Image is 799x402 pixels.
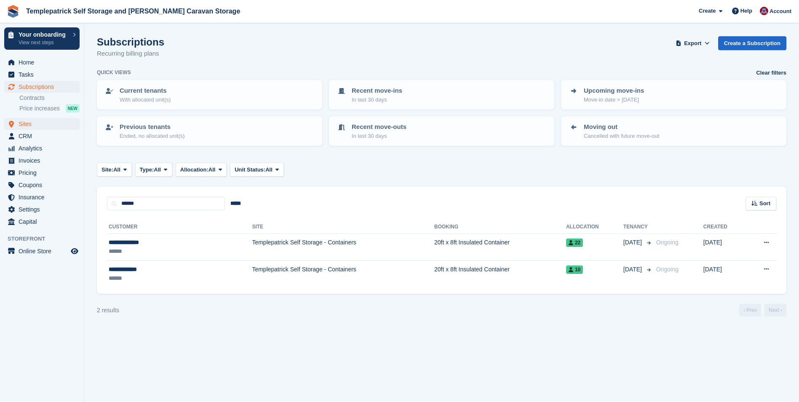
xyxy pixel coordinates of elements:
span: All [265,166,273,174]
a: menu [4,81,80,93]
span: All [208,166,216,174]
a: menu [4,167,80,179]
p: Current tenants [120,86,171,96]
span: Pricing [19,167,69,179]
a: Recent move-outs In last 30 days [330,117,553,145]
button: Type: All [135,163,172,177]
span: Subscriptions [19,81,69,93]
p: In last 30 days [352,96,402,104]
span: Ongoing [656,239,679,246]
span: Invoices [19,155,69,166]
p: Move-in date > [DATE] [584,96,644,104]
th: Booking [434,220,566,234]
span: 22 [566,239,583,247]
span: Sort [759,199,770,208]
p: Recent move-outs [352,122,406,132]
td: [DATE] [703,234,746,261]
span: Type: [140,166,154,174]
button: Allocation: All [176,163,227,177]
th: Tenancy [623,220,653,234]
td: Templepatrick Self Storage - Containers [252,260,434,287]
span: Tasks [19,69,69,80]
th: Created [703,220,746,234]
span: Account [770,7,791,16]
a: Create a Subscription [718,36,786,50]
span: Price increases [19,105,60,113]
a: Upcoming move-ins Move-in date > [DATE] [562,81,786,109]
button: Site: All [97,163,132,177]
a: menu [4,142,80,154]
span: Capital [19,216,69,228]
a: Preview store [69,246,80,256]
span: 10 [566,265,583,274]
a: menu [4,155,80,166]
p: In last 30 days [352,132,406,140]
th: Site [252,220,434,234]
td: [DATE] [703,260,746,287]
a: Next [764,304,786,316]
span: All [113,166,120,174]
span: Site: [102,166,113,174]
nav: Page [738,304,788,316]
a: menu [4,130,80,142]
p: Recurring billing plans [97,49,164,59]
a: menu [4,69,80,80]
a: Clear filters [756,69,786,77]
span: Settings [19,204,69,215]
td: Templepatrick Self Storage - Containers [252,234,434,261]
span: Insurance [19,191,69,203]
span: CRM [19,130,69,142]
a: menu [4,56,80,68]
span: Export [684,39,701,48]
button: Unit Status: All [230,163,283,177]
img: Leigh [760,7,768,15]
p: Your onboarding [19,32,69,38]
p: View next steps [19,39,69,46]
span: Allocation: [180,166,208,174]
td: 20ft x 8ft Insulated Container [434,260,566,287]
button: Export [674,36,711,50]
a: menu [4,204,80,215]
span: All [154,166,161,174]
p: Cancelled with future move-out [584,132,659,140]
a: Price increases NEW [19,104,80,113]
p: Recent move-ins [352,86,402,96]
span: Sites [19,118,69,130]
th: Customer [107,220,252,234]
span: Coupons [19,179,69,191]
a: Contracts [19,94,80,102]
p: With allocated unit(s) [120,96,171,104]
a: menu [4,245,80,257]
span: Create [699,7,716,15]
p: Moving out [584,122,659,132]
span: [DATE] [623,238,644,247]
span: Analytics [19,142,69,154]
span: Ongoing [656,266,679,273]
a: menu [4,118,80,130]
h1: Subscriptions [97,36,164,48]
a: Previous tenants Ended, no allocated unit(s) [98,117,321,145]
td: 20ft x 8ft Insulated Container [434,234,566,261]
a: Templepatrick Self Storage and [PERSON_NAME] Caravan Storage [23,4,243,18]
p: Previous tenants [120,122,185,132]
span: Unit Status: [235,166,265,174]
a: Recent move-ins In last 30 days [330,81,553,109]
p: Ended, no allocated unit(s) [120,132,185,140]
span: Help [740,7,752,15]
a: Your onboarding View next steps [4,27,80,50]
th: Allocation [566,220,623,234]
a: menu [4,191,80,203]
span: Online Store [19,245,69,257]
a: Previous [739,304,761,316]
a: menu [4,179,80,191]
span: [DATE] [623,265,644,274]
a: Moving out Cancelled with future move-out [562,117,786,145]
span: Home [19,56,69,68]
div: 2 results [97,306,119,315]
div: NEW [66,104,80,113]
span: Storefront [8,235,84,243]
a: Current tenants With allocated unit(s) [98,81,321,109]
img: stora-icon-8386f47178a22dfd0bd8f6a31ec36ba5ce8667c1dd55bd0f319d3a0aa187defe.svg [7,5,19,18]
h6: Quick views [97,69,131,76]
a: menu [4,216,80,228]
